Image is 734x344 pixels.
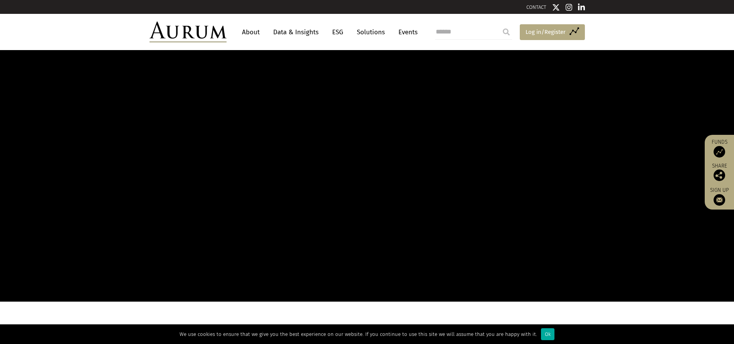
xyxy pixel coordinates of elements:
[526,27,566,37] span: Log in/Register
[328,25,347,39] a: ESG
[714,194,725,206] img: Sign up to our newsletter
[709,163,730,181] div: Share
[149,22,227,42] img: Aurum
[541,328,554,340] div: Ok
[714,169,725,181] img: Share this post
[578,3,585,11] img: Linkedin icon
[520,24,585,40] a: Log in/Register
[566,3,573,11] img: Instagram icon
[552,3,560,11] img: Twitter icon
[395,25,418,39] a: Events
[714,146,725,158] img: Access Funds
[526,4,546,10] a: CONTACT
[353,25,389,39] a: Solutions
[499,24,514,40] input: Submit
[709,187,730,206] a: Sign up
[238,25,264,39] a: About
[709,139,730,158] a: Funds
[269,25,322,39] a: Data & Insights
